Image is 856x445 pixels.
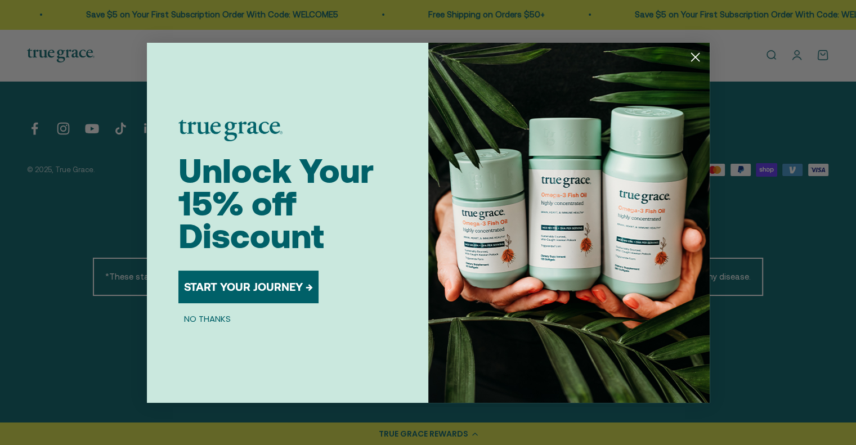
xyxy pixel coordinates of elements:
img: 098727d5-50f8-4f9b-9554-844bb8da1403.jpeg [428,43,710,403]
button: NO THANKS [178,312,236,326]
span: Unlock Your 15% off Discount [178,151,374,255]
img: logo placeholder [178,120,283,141]
button: START YOUR JOURNEY → [178,271,319,303]
button: Close dialog [685,47,705,67]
